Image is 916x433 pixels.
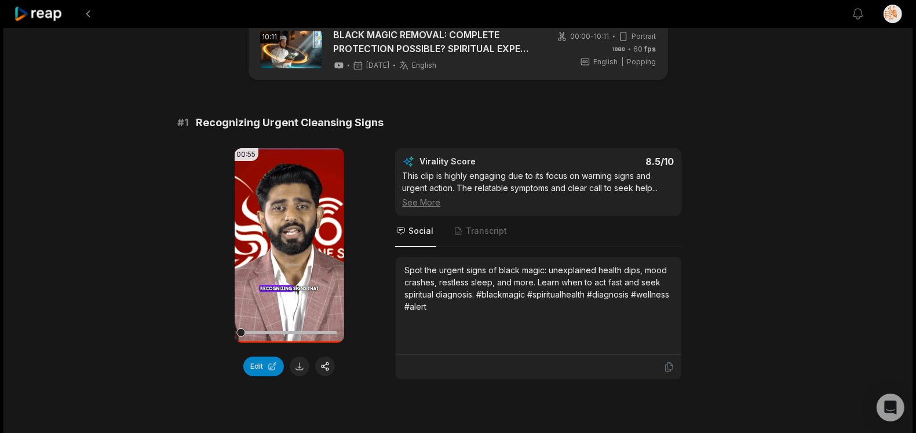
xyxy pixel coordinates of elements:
span: Portrait [632,31,656,42]
nav: Tabs [395,216,682,247]
span: [DATE] [367,61,390,70]
span: 00:00 - 10:11 [571,31,610,42]
span: Transcript [466,225,508,237]
a: BLACK MAGIC REMOVAL: COMPLETE PROTECTION POSSIBLE? SPIRITUAL EXPERT REVEALS TRUTH [334,28,534,56]
span: Recognizing Urgent Cleansing Signs [196,115,384,131]
div: Virality Score [420,156,545,167]
span: | [622,57,624,67]
button: Edit [243,357,284,376]
div: This clip is highly engaging due to its focus on warning signs and urgent action. The relatable s... [403,170,674,208]
video: Your browser does not support mp4 format. [235,148,344,343]
span: Popping [627,57,656,67]
div: 8.5 /10 [550,156,674,167]
div: Spot the urgent signs of black magic: unexplained health dips, mood crashes, restless sleep, and ... [405,264,672,313]
span: 60 [634,44,656,54]
span: # 1 [178,115,189,131]
span: English [413,61,437,70]
div: Open Intercom Messenger [877,394,904,421]
span: English [594,57,618,67]
span: Social [409,225,434,237]
span: fps [645,45,656,53]
div: See More [403,196,674,208]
